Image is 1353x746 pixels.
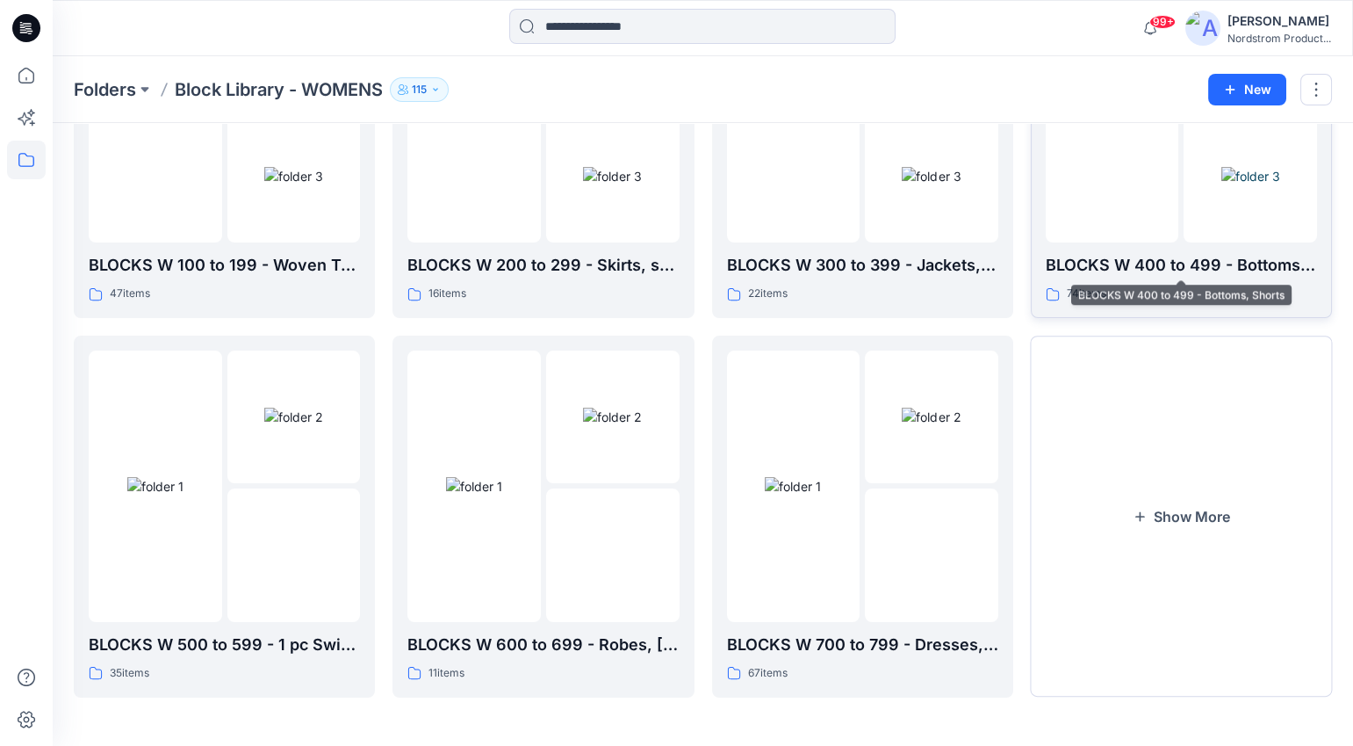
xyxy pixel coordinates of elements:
[74,77,136,102] a: Folders
[446,477,502,496] img: folder 1
[264,408,323,426] img: folder 2
[902,167,961,185] img: folder 3
[1221,167,1280,185] img: folder 3
[583,167,642,185] img: folder 3
[264,167,323,185] img: folder 3
[74,336,375,698] a: folder 1folder 2folder 3BLOCKS W 500 to 599 - 1 pc Swim, Bodysuits, Jumpsuits, Bras, Teddies, One...
[428,664,464,683] p: 11 items
[89,253,360,278] p: BLOCKS W 100 to 199 - Woven Tops, Shirts, PJ Tops
[428,285,466,303] p: 16 items
[1031,336,1332,698] button: Show More
[1067,285,1106,303] p: 74 items
[1046,253,1317,278] p: BLOCKS W 400 to 499 - Bottoms, Shorts
[175,77,383,102] p: Block Library - WOMENS
[583,408,642,426] img: folder 2
[1185,11,1220,46] img: avatar
[392,336,694,698] a: folder 1folder 2folder 3BLOCKS W 600 to 699 - Robes, [GEOGRAPHIC_DATA]11items
[1208,74,1286,105] button: New
[110,664,149,683] p: 35 items
[748,664,788,683] p: 67 items
[412,80,427,99] p: 115
[727,633,998,657] p: BLOCKS W 700 to 799 - Dresses, Cami's, Gowns, Chemise
[110,285,150,303] p: 47 items
[407,633,679,657] p: BLOCKS W 600 to 699 - Robes, [GEOGRAPHIC_DATA]
[748,285,788,303] p: 22 items
[902,408,961,426] img: folder 2
[89,633,360,657] p: BLOCKS W 500 to 599 - 1 pc Swim, Bodysuits, Jumpsuits, Bras, Teddies, Onesies, Swim Top
[127,477,184,496] img: folder 1
[1149,15,1176,29] span: 99+
[712,336,1013,698] a: folder 1folder 2folder 3BLOCKS W 700 to 799 - Dresses, Cami's, Gowns, Chemise67items
[1227,11,1331,32] div: [PERSON_NAME]
[407,253,679,278] p: BLOCKS W 200 to 299 - Skirts, skorts, 1/2 Slip, Full Slip
[727,253,998,278] p: BLOCKS W 300 to 399 - Jackets, Blazers, Outerwear, Sportscoat, Vest
[1227,32,1331,45] div: Nordstrom Product...
[765,477,821,496] img: folder 1
[390,77,449,102] button: 115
